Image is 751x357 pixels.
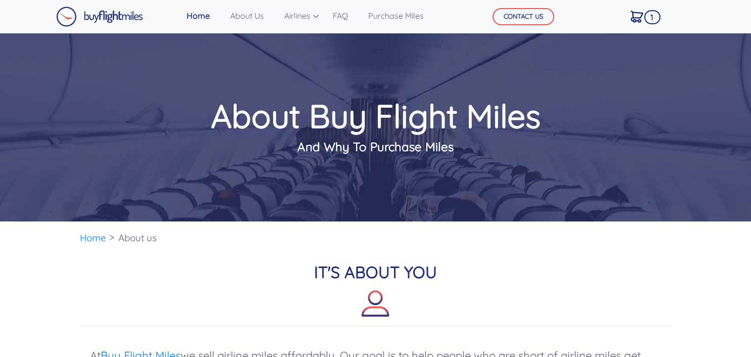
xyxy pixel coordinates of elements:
button: CONTACT US [493,8,554,25]
a: Airlines [280,6,317,26]
a: FAQ [329,6,352,26]
img: about-icon [362,290,389,318]
img: Cart [631,11,643,23]
a: Home [80,232,106,244]
a: About Us [226,6,268,26]
a: Home [183,6,214,26]
a: Buy Flight Miles Logo [56,4,143,29]
span: 1 [644,10,661,24]
a: Purchase Miles [364,6,428,26]
a: 1 [627,6,647,27]
h2: IT'S ABOUT YOU [80,262,672,326]
li: About us [113,221,162,254]
img: Buy Flight Miles Logo [56,7,143,27]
